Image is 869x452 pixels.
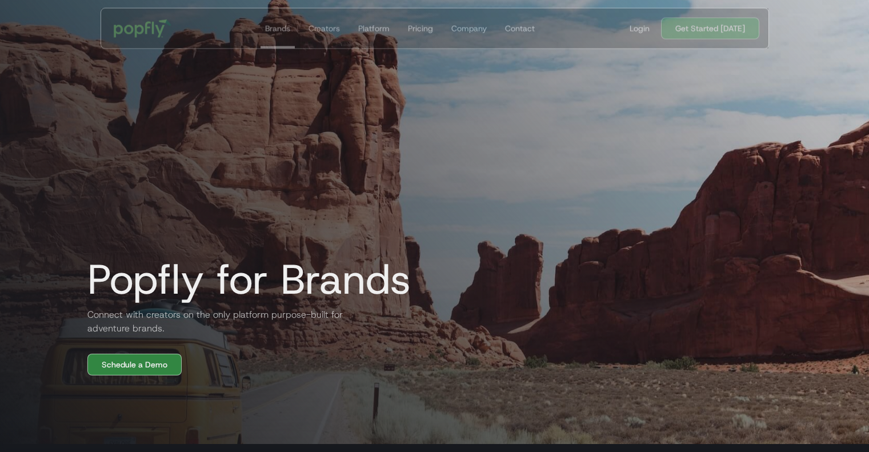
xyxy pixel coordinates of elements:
[106,11,179,46] a: home
[78,308,353,335] h2: Connect with creators on the only platform purpose-built for adventure brands.
[504,23,534,34] div: Contact
[661,18,759,39] a: Get Started [DATE]
[260,9,294,49] a: Brands
[265,23,290,34] div: Brands
[303,9,344,49] a: Creators
[630,23,650,34] div: Login
[353,9,394,49] a: Platform
[500,9,539,49] a: Contact
[78,257,411,302] h1: Popfly for Brands
[87,354,182,375] a: Schedule a Demo
[308,23,339,34] div: Creators
[446,9,491,49] a: Company
[403,9,437,49] a: Pricing
[451,23,486,34] div: Company
[407,23,433,34] div: Pricing
[358,23,389,34] div: Platform
[625,23,654,34] a: Login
